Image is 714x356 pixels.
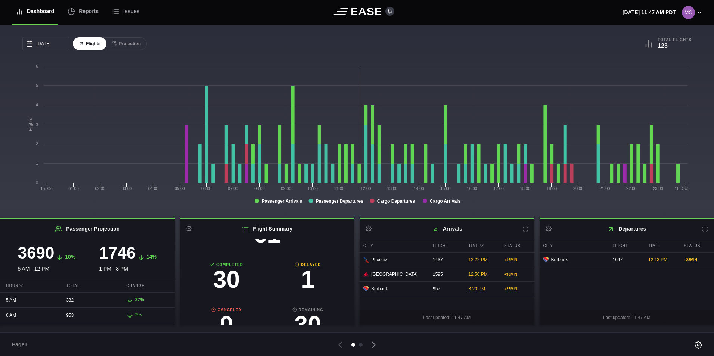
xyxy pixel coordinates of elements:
span: 2% [135,312,142,318]
div: Flight [429,239,463,252]
span: 12:22 PM [469,257,488,262]
div: 332 [60,293,114,307]
tspan: Flights [28,118,33,131]
b: Delayed [267,262,348,268]
a: Delayed1 [267,262,348,295]
text: 03:00 [122,186,132,191]
text: 2 [36,141,38,146]
span: 12:13 PM [648,257,667,262]
span: 27% [135,297,144,302]
text: 20:00 [573,186,584,191]
text: 14:00 [414,186,424,191]
div: Last updated: 11:47 AM [360,310,534,325]
tspan: Cargo Departures [377,199,415,204]
button: Projection [106,37,147,50]
text: 4 [36,103,38,107]
text: 6 [36,64,38,68]
text: 17:00 [493,186,504,191]
text: 5 [36,83,38,88]
div: Total [60,279,114,292]
b: Remaining [267,307,348,313]
b: Canceled [186,307,267,313]
a: Completed30 [186,262,267,295]
h2: Flight Summary [180,219,355,239]
text: 0 [36,181,38,185]
div: Time [465,239,499,252]
a: Canceled0 [186,307,267,340]
button: Flights [73,37,106,50]
div: 510 [60,324,114,338]
div: Status [500,239,534,252]
text: 1 [36,161,38,165]
span: Page 1 [12,341,31,349]
h3: 30 [186,268,267,291]
tspan: 15. Oct [40,186,53,191]
div: 1 PM - 8 PM [87,245,169,273]
text: 06:00 [201,186,212,191]
p: [DATE] 11:47 AM PDT [623,9,676,16]
div: 1595 [429,267,463,281]
span: 3:20 PM [469,286,485,291]
div: + 36 MIN [504,272,531,277]
text: 10:00 [307,186,318,191]
span: Burbank [551,256,568,263]
div: 1437 [429,253,463,267]
tspan: 16. Oct [675,186,688,191]
div: 957 [429,282,463,296]
text: 15:00 [440,186,451,191]
b: Completed [186,262,267,268]
text: 11:00 [334,186,345,191]
b: 123 [658,43,668,49]
text: 04:00 [148,186,159,191]
img: 1153cdcb26907aa7d1cda5a03a6cdb74 [682,6,695,19]
span: Burbank [371,285,388,292]
div: Change [120,279,174,292]
text: 08:00 [254,186,265,191]
h3: 0 [186,313,267,337]
div: Flight [609,239,643,252]
div: 953 [60,308,114,322]
span: 14% [146,254,157,260]
text: 16:00 [467,186,477,191]
text: 3 [36,122,38,127]
tspan: Passenger Departures [316,199,363,204]
input: mm/dd/yyyy [22,37,69,50]
text: 13:00 [387,186,398,191]
span: Phoenix [371,256,387,263]
h3: 1746 [99,245,136,261]
h3: 30 [267,313,348,337]
tspan: Passenger Arrivals [262,199,302,204]
div: + 25 MIN [504,286,531,292]
text: 12:00 [361,186,371,191]
text: 01:00 [68,186,79,191]
span: 10% [65,254,75,260]
a: Remaining30 [267,307,348,340]
text: 05:00 [175,186,185,191]
span: [GEOGRAPHIC_DATA] [371,271,418,278]
div: City [540,239,607,252]
div: City [360,239,427,252]
div: + 28 MIN [684,257,711,263]
h3: 61 [186,222,349,246]
text: 23:00 [653,186,663,191]
h2: Arrivals [360,219,534,239]
h3: 3690 [18,245,54,261]
div: Time [645,239,679,252]
text: 07:00 [228,186,238,191]
text: 09:00 [281,186,291,191]
div: + 16 MIN [504,257,531,263]
text: 22:00 [626,186,637,191]
text: 02:00 [95,186,105,191]
text: 18:00 [520,186,531,191]
span: 12:50 PM [469,272,488,277]
text: 19:00 [547,186,557,191]
b: Total Flights [658,37,692,42]
tspan: Cargo Arrivals [430,199,461,204]
text: 21:00 [600,186,610,191]
h3: 1 [267,268,348,291]
div: 1647 [609,253,643,267]
div: 5 AM - 12 PM [6,245,87,273]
